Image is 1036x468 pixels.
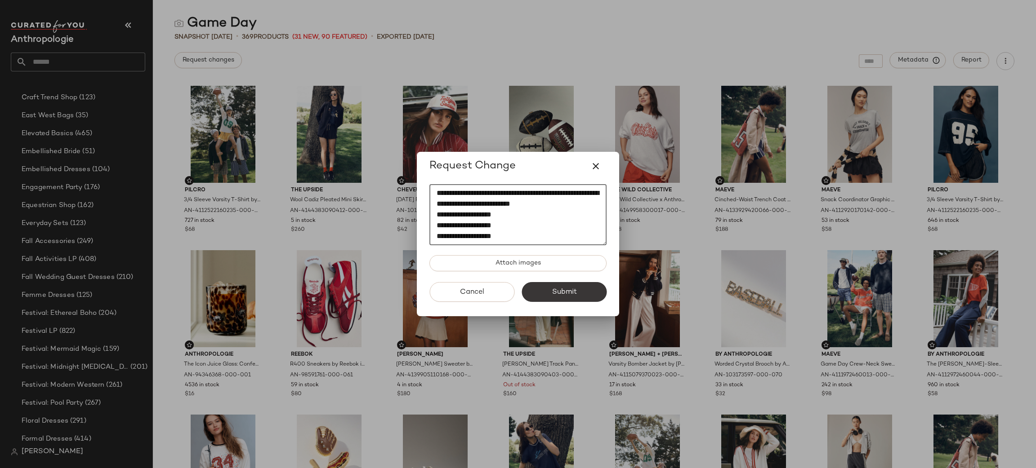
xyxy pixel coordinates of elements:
button: Cancel [429,282,514,302]
button: Submit [522,282,607,302]
span: Attach images [495,260,541,267]
button: Attach images [429,255,607,271]
span: Submit [551,288,576,296]
span: Cancel [460,288,484,296]
span: Request Change [429,159,516,173]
